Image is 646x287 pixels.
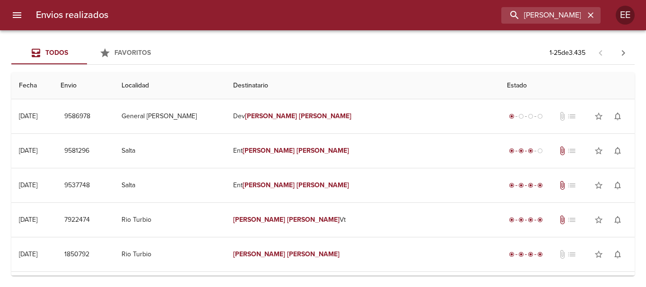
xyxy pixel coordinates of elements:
span: No tiene documentos adjuntos [558,250,567,259]
th: Localidad [114,72,225,99]
td: Salta [114,168,225,202]
span: Tiene documentos adjuntos [558,215,567,225]
span: star_border [594,181,603,190]
em: [PERSON_NAME] [299,112,351,120]
div: Entregado [507,250,545,259]
span: radio_button_checked [509,183,515,188]
th: Estado [499,72,635,99]
span: star_border [594,215,603,225]
button: Agregar a favoritos [589,245,608,264]
th: Fecha [11,72,53,99]
span: No tiene pedido asociado [567,181,576,190]
button: Activar notificaciones [608,210,627,229]
span: Pagina anterior [589,48,612,57]
span: radio_button_checked [509,217,515,223]
span: radio_button_unchecked [537,113,543,119]
span: notifications_none [613,250,622,259]
span: 9586978 [64,111,90,122]
em: [PERSON_NAME] [297,147,349,155]
div: Entregado [507,215,545,225]
span: Favoritos [114,49,151,57]
div: [DATE] [19,181,37,189]
span: No tiene documentos adjuntos [558,112,567,121]
span: Tiene documentos adjuntos [558,181,567,190]
span: No tiene pedido asociado [567,250,576,259]
td: Rio Turbio [114,237,225,271]
span: radio_button_checked [528,217,533,223]
div: [DATE] [19,216,37,224]
em: [PERSON_NAME] [287,216,340,224]
th: Destinatario [226,72,499,99]
button: menu [6,4,28,26]
span: radio_button_checked [537,217,543,223]
div: [DATE] [19,147,37,155]
em: [PERSON_NAME] [233,216,286,224]
button: Agregar a favoritos [589,107,608,126]
em: [PERSON_NAME] [287,250,340,258]
span: 9537748 [64,180,90,191]
button: Activar notificaciones [608,107,627,126]
span: radio_button_checked [518,148,524,154]
span: radio_button_checked [518,183,524,188]
span: star_border [594,112,603,121]
em: [PERSON_NAME] [243,147,295,155]
div: Generado [507,112,545,121]
span: radio_button_checked [528,252,533,257]
span: Pagina siguiente [612,42,635,64]
span: radio_button_unchecked [537,148,543,154]
button: 7922474 [61,211,94,229]
div: [DATE] [19,250,37,258]
span: radio_button_checked [528,148,533,154]
input: buscar [501,7,585,24]
em: [PERSON_NAME] [245,112,297,120]
div: En viaje [507,146,545,156]
span: radio_button_checked [528,183,533,188]
td: Dev [226,99,499,133]
span: notifications_none [613,112,622,121]
em: [PERSON_NAME] [243,181,295,189]
span: radio_button_checked [537,252,543,257]
td: Vt [226,203,499,237]
td: Rio Turbio [114,203,225,237]
em: [PERSON_NAME] [233,250,286,258]
span: radio_button_checked [518,217,524,223]
span: notifications_none [613,215,622,225]
span: radio_button_checked [537,183,543,188]
div: Entregado [507,181,545,190]
span: star_border [594,250,603,259]
span: radio_button_unchecked [528,113,533,119]
button: 1850792 [61,246,93,263]
span: Todos [45,49,68,57]
button: Agregar a favoritos [589,210,608,229]
h6: Envios realizados [36,8,108,23]
span: radio_button_checked [509,252,515,257]
td: Ent [226,168,499,202]
button: Activar notificaciones [608,141,627,160]
span: notifications_none [613,181,622,190]
span: No tiene pedido asociado [567,146,576,156]
button: Activar notificaciones [608,245,627,264]
button: 9537748 [61,177,94,194]
th: Envio [53,72,114,99]
button: 9586978 [61,108,94,125]
div: Tabs Envios [11,42,163,64]
span: Tiene documentos adjuntos [558,146,567,156]
span: No tiene pedido asociado [567,215,576,225]
button: Agregar a favoritos [589,176,608,195]
span: No tiene pedido asociado [567,112,576,121]
td: General [PERSON_NAME] [114,99,225,133]
span: notifications_none [613,146,622,156]
div: EE [616,6,635,25]
div: [DATE] [19,112,37,120]
button: Activar notificaciones [608,176,627,195]
button: 9581296 [61,142,93,160]
span: star_border [594,146,603,156]
span: 9581296 [64,145,89,157]
span: 7922474 [64,214,90,226]
p: 1 - 25 de 3.435 [550,48,585,58]
em: [PERSON_NAME] [297,181,349,189]
span: radio_button_checked [518,252,524,257]
td: Ent [226,134,499,168]
td: Salta [114,134,225,168]
span: 1850792 [64,249,89,261]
